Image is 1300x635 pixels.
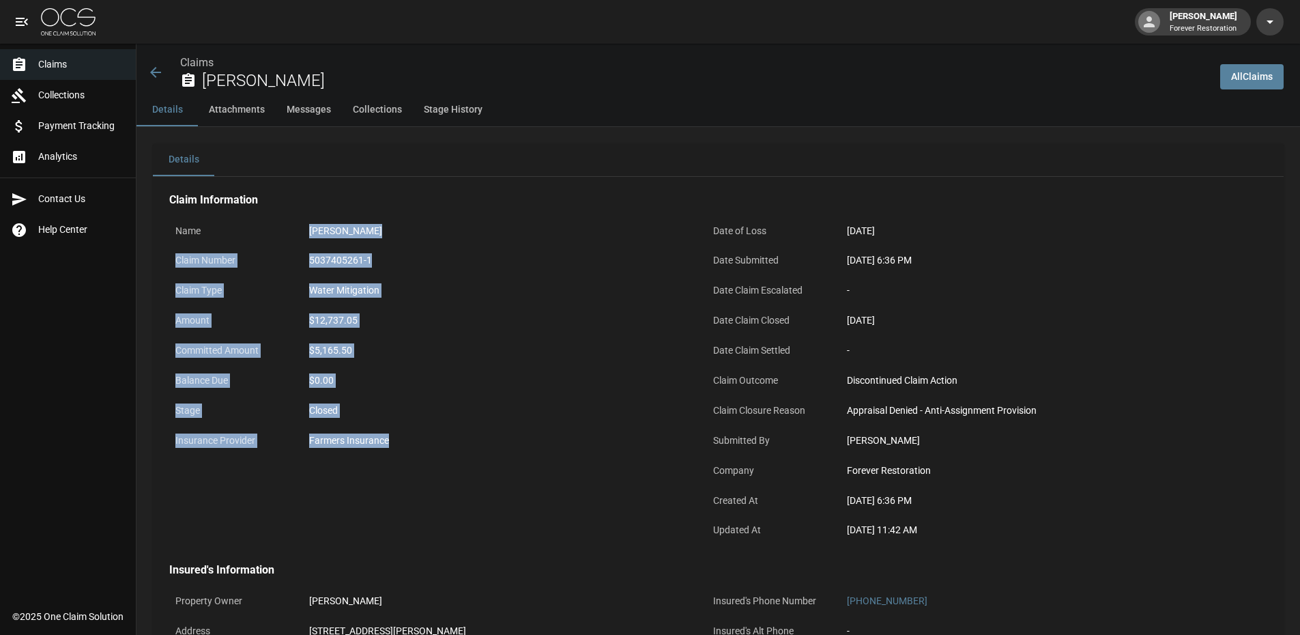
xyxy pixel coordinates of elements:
p: Claim Type [169,277,292,304]
button: Details [153,143,214,176]
h4: Insured's Information [169,563,1228,577]
span: Payment Tracking [38,119,125,133]
span: Contact Us [38,192,125,206]
div: [DATE] 11:42 AM [847,523,1222,537]
div: 5037405261-1 [309,253,684,268]
button: Collections [342,94,413,126]
div: [PERSON_NAME] [847,434,1222,448]
p: Updated At [707,517,830,544]
span: Claims [38,57,125,72]
p: Date Claim Closed [707,307,830,334]
div: - [847,283,1222,298]
p: Date of Loss [707,218,830,244]
p: Stage [169,397,292,424]
h2: [PERSON_NAME] [202,71,1209,91]
div: [DATE] [847,313,1222,328]
div: [PERSON_NAME] [309,224,684,238]
div: Discontinued Claim Action [847,373,1222,388]
p: Name [169,218,292,244]
p: Created At [707,488,830,514]
p: Claim Closure Reason [707,397,830,424]
span: Help Center [38,223,125,237]
p: Property Owner [169,588,292,615]
div: anchor tabs [136,94,1300,126]
div: [DATE] [847,224,1222,238]
div: details tabs [153,143,1284,176]
button: open drawer [8,8,35,36]
a: [PHONE_NUMBER] [847,595,927,606]
div: $12,737.05 [309,313,684,328]
p: Committed Amount [169,337,292,364]
span: Analytics [38,150,125,164]
div: [PERSON_NAME] [309,594,684,608]
div: Forever Restoration [847,464,1222,478]
p: Forever Restoration [1170,23,1237,35]
p: Submitted By [707,427,830,454]
button: Messages [276,94,342,126]
a: AllClaims [1220,64,1284,89]
p: Date Claim Settled [707,337,830,364]
p: Insurance Provider [169,427,292,454]
div: $0.00 [309,373,684,388]
span: Collections [38,88,125,102]
div: Closed [309,404,684,418]
button: Stage History [413,94,493,126]
div: - [847,343,1222,358]
p: Claim Number [169,247,292,274]
p: Date Claim Escalated [707,277,830,304]
div: © 2025 One Claim Solution [12,610,124,623]
p: Claim Outcome [707,367,830,394]
div: [DATE] 6:36 PM [847,494,1222,508]
div: $5,165.50 [309,343,684,358]
nav: breadcrumb [180,55,1209,71]
p: Amount [169,307,292,334]
p: Company [707,457,830,484]
div: Appraisal Denied - Anti-Assignment Provision [847,404,1222,418]
a: Claims [180,56,214,69]
img: ocs-logo-white-transparent.png [41,8,96,36]
h4: Claim Information [169,193,1228,207]
p: Date Submitted [707,247,830,274]
div: Water Mitigation [309,283,684,298]
button: Attachments [198,94,276,126]
p: Insured's Phone Number [707,588,830,615]
div: [PERSON_NAME] [1164,10,1243,34]
p: Balance Due [169,367,292,394]
button: Details [136,94,198,126]
div: Farmers Insurance [309,434,684,448]
div: [DATE] 6:36 PM [847,253,1222,268]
